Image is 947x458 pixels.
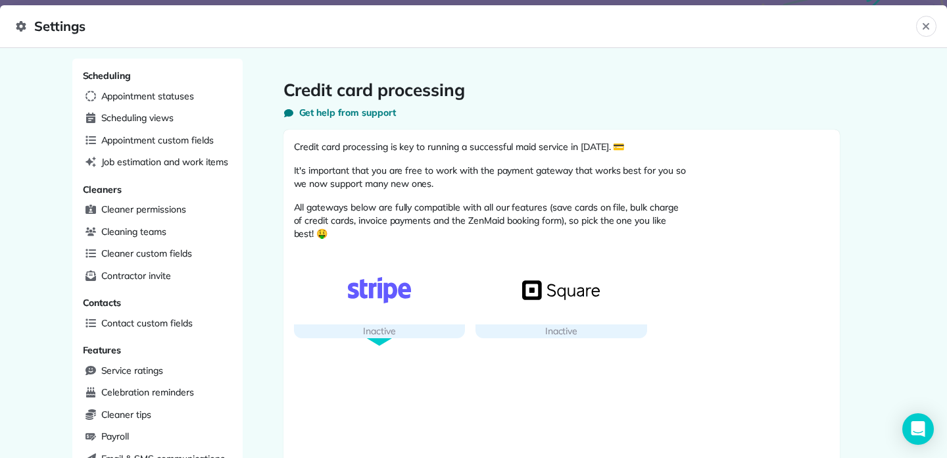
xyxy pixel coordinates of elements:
[80,244,235,264] a: Cleaner custom fields
[101,408,152,421] span: Cleaner tips
[80,361,235,381] a: Service ratings
[902,413,934,445] div: Open Intercom Messenger
[83,344,122,356] span: Features
[80,87,235,107] a: Appointment statuses
[16,16,916,37] span: Settings
[294,140,689,153] p: Credit card processing is key to running a successful maid service in [DATE]. 💳
[80,222,235,242] a: Cleaning teams
[101,203,186,216] span: Cleaner permissions
[101,134,214,147] span: Appointment custom fields
[83,297,122,309] span: Contacts
[294,164,689,190] p: It's important that you are free to work with the payment gateway that works best for you so we n...
[294,201,689,240] p: All gateways below are fully compatible with all our features (save cards on file, bulk charge of...
[80,131,235,151] a: Appointment custom fields
[80,314,235,334] a: Contact custom fields
[363,325,396,337] span: Inactive
[341,277,418,303] img: Stripe
[80,153,235,172] a: Job estimation and work items
[101,364,163,377] span: Service ratings
[101,111,174,124] span: Scheduling views
[522,277,600,303] img: Square
[83,184,122,195] span: Cleaners
[80,405,235,425] a: Cleaner tips
[101,317,193,330] span: Contact custom fields
[80,427,235,447] a: Payroll
[101,269,171,282] span: Contractor invite
[101,225,166,238] span: Cleaning teams
[545,325,578,337] span: Inactive
[101,430,130,443] span: Payroll
[101,155,229,168] span: Job estimation and work items
[299,106,396,119] span: Get help from support
[916,16,936,37] button: Close
[101,247,192,260] span: Cleaner custom fields
[80,267,235,286] a: Contractor invite
[101,89,194,103] span: Appointment statuses
[83,70,132,82] span: Scheduling
[101,386,194,399] span: Celebration reminders
[283,80,840,101] h1: Credit card processing
[80,383,235,403] a: Celebration reminders
[80,109,235,128] a: Scheduling views
[283,106,396,119] button: Get help from support
[80,200,235,220] a: Cleaner permissions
